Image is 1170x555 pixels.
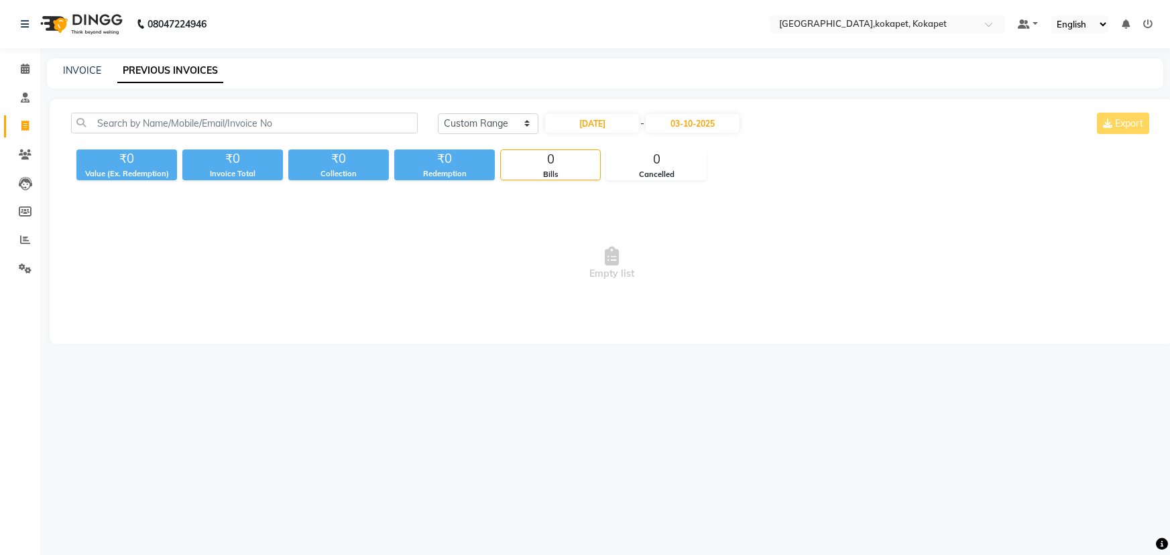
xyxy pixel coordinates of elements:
div: Cancelled [607,169,706,180]
div: ₹0 [76,149,177,168]
div: 0 [501,150,600,169]
span: Empty list [71,196,1152,330]
a: INVOICE [63,64,101,76]
div: Bills [501,169,600,180]
input: End Date [646,114,740,133]
div: Invoice Total [182,168,283,180]
img: logo [34,5,126,43]
input: Start Date [545,114,639,133]
div: 0 [607,150,706,169]
div: Redemption [394,168,495,180]
span: - [640,117,644,131]
input: Search by Name/Mobile/Email/Invoice No [71,113,418,133]
b: 08047224946 [148,5,207,43]
a: PREVIOUS INVOICES [117,59,223,83]
div: Collection [288,168,389,180]
div: ₹0 [288,149,389,168]
div: Value (Ex. Redemption) [76,168,177,180]
div: ₹0 [182,149,283,168]
div: ₹0 [394,149,495,168]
